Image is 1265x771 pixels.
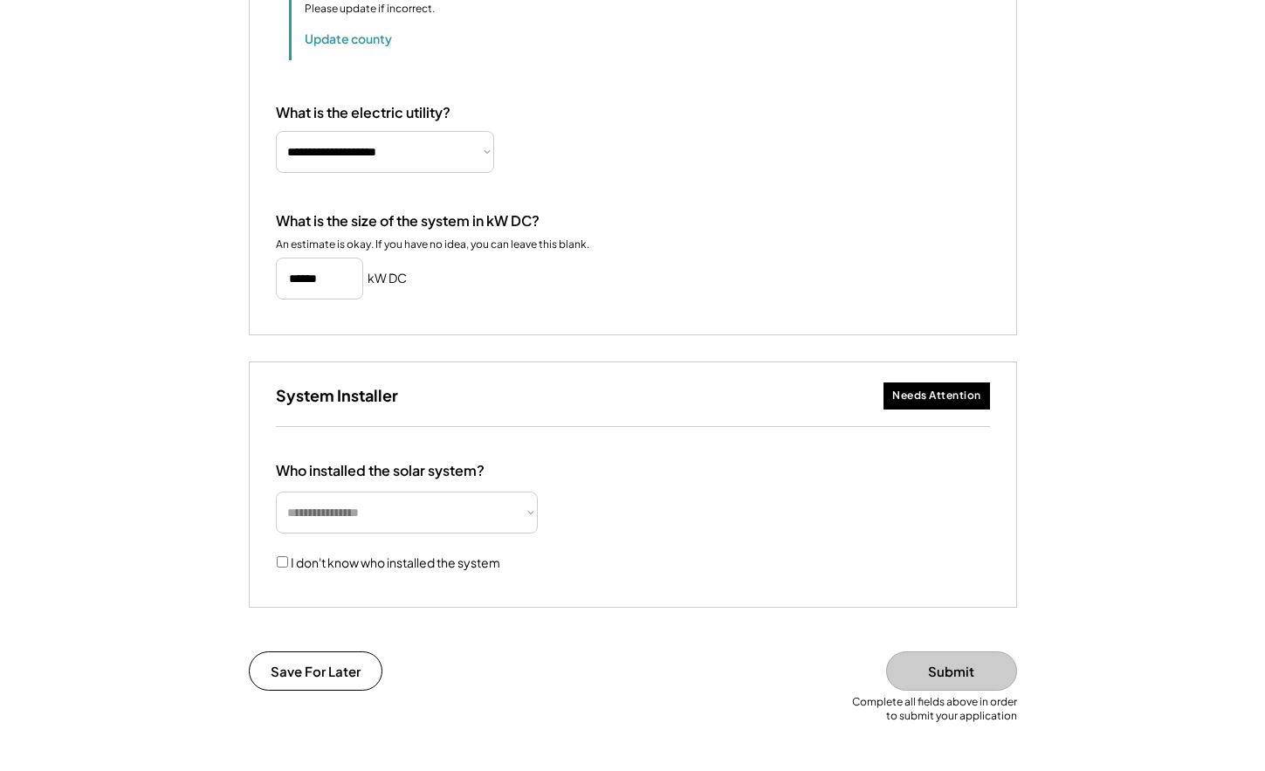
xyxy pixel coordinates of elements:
div: Needs Attention [892,389,981,403]
div: What is the electric utility? [276,104,450,122]
label: I don't know who installed the system [291,554,500,570]
div: What is the size of the system in kW DC? [276,212,540,231]
div: An estimate is okay. If you have no idea, you can leave this blank. [276,237,589,251]
div: Please update if incorrect. [305,1,435,17]
button: Update county [305,30,392,47]
div: Who installed the solar system? [276,462,485,480]
h3: System Installer [276,385,398,405]
h5: kW DC [368,270,407,287]
button: Submit [886,651,1017,691]
div: Complete all fields above in order to submit your application [842,695,1017,722]
button: Save For Later [249,651,382,691]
